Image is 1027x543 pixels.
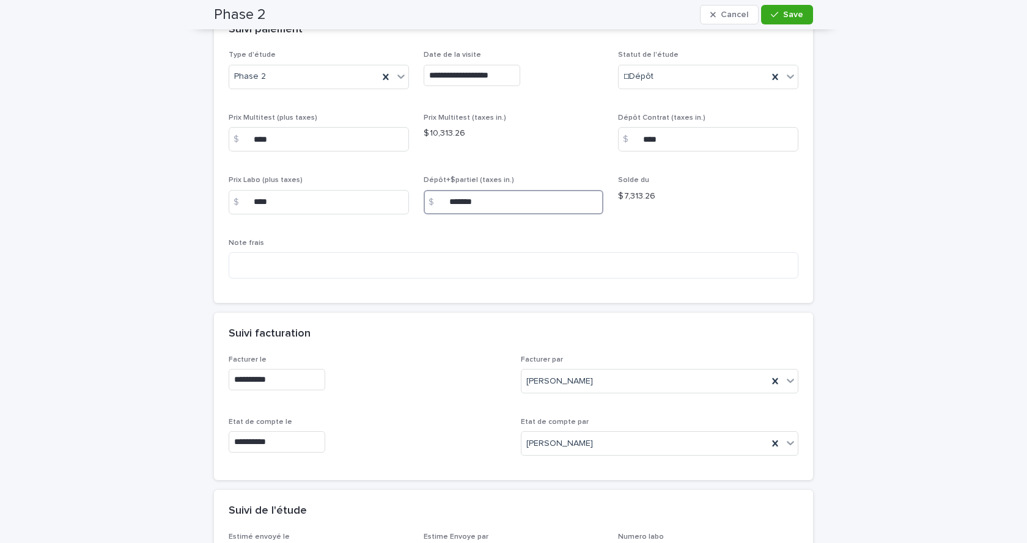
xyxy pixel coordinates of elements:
span: [PERSON_NAME] [526,375,593,388]
span: ☐Dépôt [624,70,653,83]
span: Dépôt Contrat (taxes in.) [618,114,705,122]
span: Save [783,10,803,19]
span: Etat de compte par [521,418,589,426]
span: Note frais [229,239,264,247]
span: Cancel [721,10,748,19]
span: Numero labo [618,533,664,541]
h2: Phase 2 [214,6,266,24]
span: Etat de compte le [229,418,292,426]
span: Type d'étude [229,51,276,59]
div: $ [618,127,642,151]
h2: Suivi facturation [229,327,311,341]
span: Statut de l'étude [618,51,679,59]
span: Estime Envoye par [424,533,488,541]
span: Dépôt+$partiel (taxes in.) [424,177,514,184]
span: Facturer le [229,356,267,363]
p: $ 10,313.26 [424,127,604,140]
button: Save [761,5,813,24]
div: $ [229,127,253,151]
span: Phase 2 [234,70,266,83]
span: Prix Multitest (taxes in.) [424,114,506,122]
span: Prix Labo (plus taxes) [229,177,303,184]
span: Estimé envoyé le [229,533,290,541]
p: $ 7,313.26 [618,190,798,203]
span: Facturer par [521,356,563,363]
span: Date de la visite [424,51,481,59]
h2: Suivi de l'étude [229,505,307,518]
h2: Suivi paiement [229,23,303,37]
div: $ [229,190,253,214]
span: Solde du [618,177,649,184]
span: Prix Multitest (plus taxes) [229,114,317,122]
span: [PERSON_NAME] [526,437,593,450]
button: Cancel [700,5,759,24]
div: $ [424,190,448,214]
